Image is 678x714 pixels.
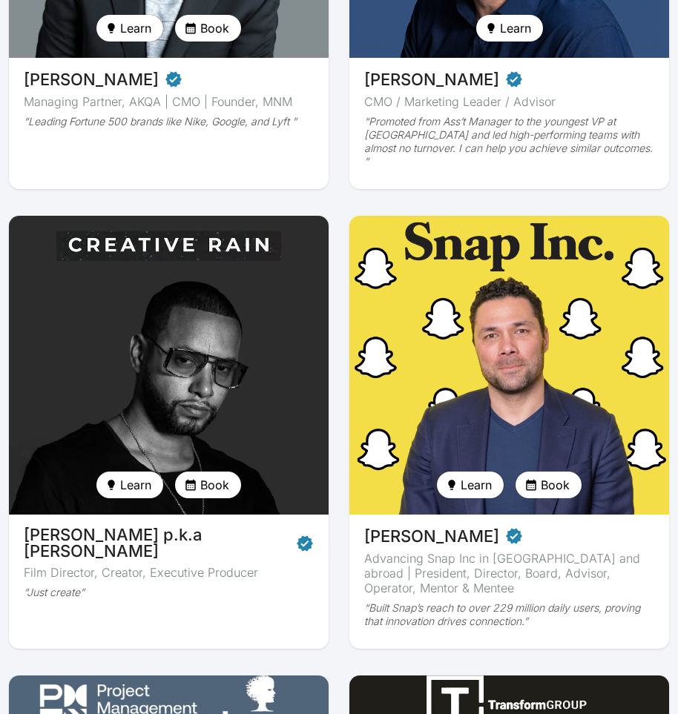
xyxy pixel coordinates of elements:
[120,19,151,37] span: Learn
[505,526,523,545] span: Verified partner - Matt McGowan
[364,71,499,87] span: [PERSON_NAME]
[500,19,531,37] span: Learn
[24,586,314,599] div: “Just create”
[200,476,229,494] span: Book
[175,472,241,498] button: Book
[364,551,654,595] div: Advancing Snap Inc in [GEOGRAPHIC_DATA] and abroad | President, Director, Board, Advisor, Operato...
[461,476,492,494] span: Learn
[437,472,504,498] button: Learn
[24,71,159,87] span: [PERSON_NAME]
[476,15,543,42] button: Learn
[24,565,314,580] div: Film Director, Creator, Executive Producer
[364,601,654,628] div: “Built Snap’s reach to over 229 million daily users, proving that innovation drives connection.”
[296,534,314,552] span: Verified partner - Julien Christian Lutz p.k.a Director X
[364,528,499,544] span: [PERSON_NAME]
[24,94,314,109] div: Managing Partner, AKQA | CMO | Founder, MNM
[4,211,334,519] img: avatar of Julien Christian Lutz p.k.a Director X
[165,70,182,88] span: Verified partner - Jabari Hearn
[505,70,523,88] span: Verified partner - Josh Cole
[516,472,582,498] button: Book
[364,115,654,168] div: “Promoted from Ass’t Manager to the youngest VP at [GEOGRAPHIC_DATA] and led high-performing team...
[349,216,669,515] img: avatar of Matt McGowan
[96,472,163,498] button: Learn
[24,526,290,559] span: [PERSON_NAME] p.k.a [PERSON_NAME]
[120,476,151,494] span: Learn
[200,19,229,37] span: Book
[175,15,241,42] button: Book
[541,476,570,494] span: Book
[24,115,314,128] div: “Leading Fortune 500 brands like Nike, Google, and Lyft ”
[364,94,654,109] div: CMO / Marketing Leader / Advisor
[96,15,163,42] button: Learn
